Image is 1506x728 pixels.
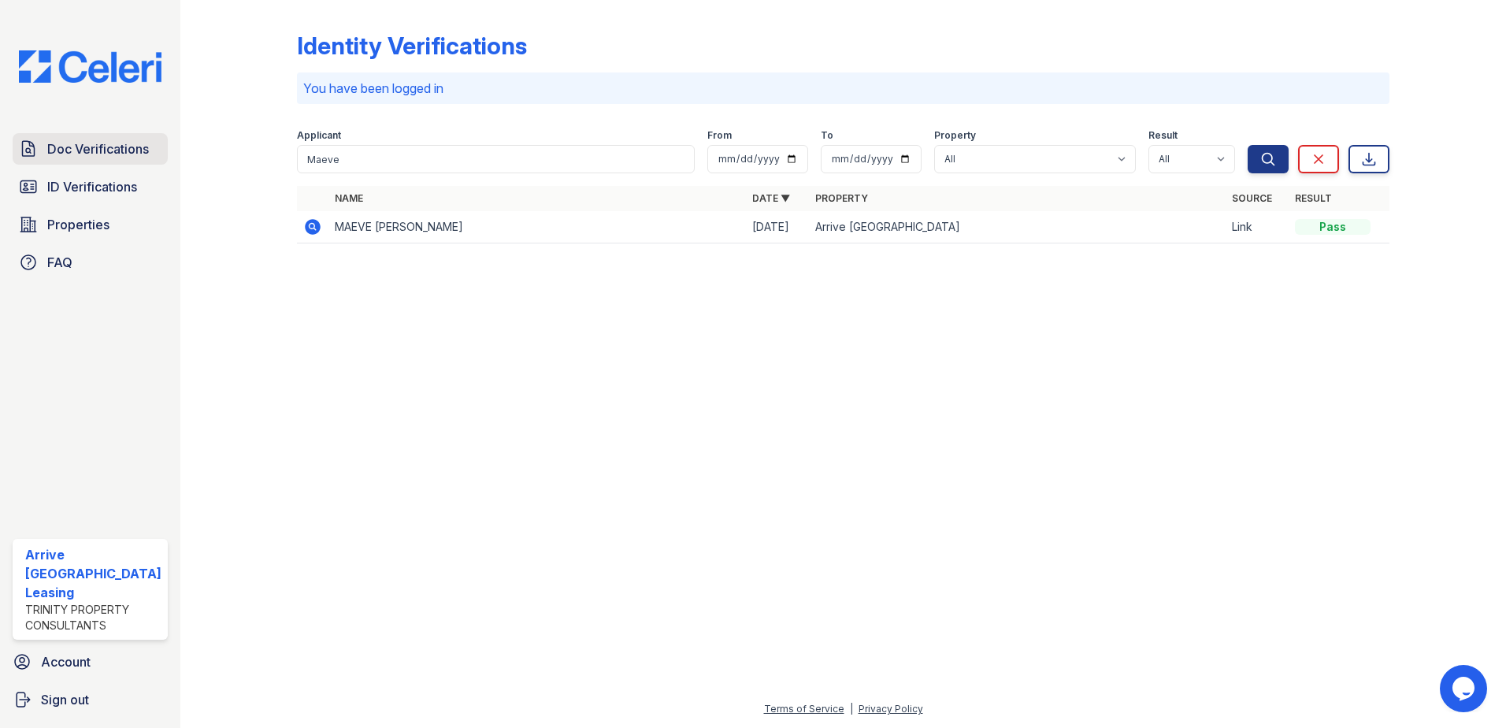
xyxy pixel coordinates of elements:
[47,177,137,196] span: ID Verifications
[335,192,363,204] a: Name
[850,703,853,715] div: |
[1295,192,1332,204] a: Result
[13,247,168,278] a: FAQ
[297,145,696,173] input: Search by name or phone number
[13,171,168,202] a: ID Verifications
[297,129,341,142] label: Applicant
[1232,192,1272,204] a: Source
[1226,211,1289,243] td: Link
[746,211,809,243] td: [DATE]
[47,139,149,158] span: Doc Verifications
[25,545,161,602] div: Arrive [GEOGRAPHIC_DATA] Leasing
[25,602,161,633] div: Trinity Property Consultants
[13,133,168,165] a: Doc Verifications
[6,646,174,678] a: Account
[821,129,833,142] label: To
[752,192,790,204] a: Date ▼
[297,32,527,60] div: Identity Verifications
[934,129,976,142] label: Property
[6,684,174,715] a: Sign out
[47,253,72,272] span: FAQ
[41,690,89,709] span: Sign out
[328,211,746,243] td: MAEVE [PERSON_NAME]
[815,192,868,204] a: Property
[13,209,168,240] a: Properties
[41,652,91,671] span: Account
[303,79,1384,98] p: You have been logged in
[47,215,109,234] span: Properties
[1295,219,1371,235] div: Pass
[764,703,844,715] a: Terms of Service
[1148,129,1178,142] label: Result
[707,129,732,142] label: From
[6,50,174,83] img: CE_Logo_Blue-a8612792a0a2168367f1c8372b55b34899dd931a85d93a1a3d3e32e68fde9ad4.png
[809,211,1226,243] td: Arrive [GEOGRAPHIC_DATA]
[859,703,923,715] a: Privacy Policy
[1440,665,1490,712] iframe: chat widget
